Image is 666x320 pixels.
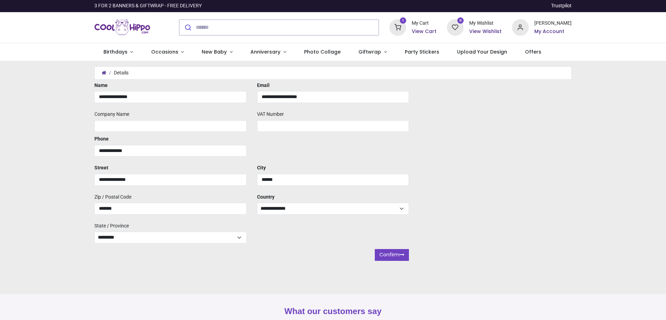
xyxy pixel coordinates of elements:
button: Submit [179,20,196,35]
label: Phone [94,133,109,145]
label: Country [257,191,274,203]
span: Party Stickers [405,48,439,55]
div: 3 FOR 2 BANNERS & GIFTWRAP - FREE DELIVERY [94,2,202,9]
a: Logo of Cool Hippo [94,18,150,37]
label: City [257,162,266,174]
div: My Cart [412,20,436,27]
a: 0 [447,24,464,30]
label: Email [257,80,270,91]
a: View Wishlist [469,28,502,35]
a: Trustpilot [551,2,572,9]
label: VAT Number [257,109,284,120]
h2: What our customers say [94,305,572,317]
a: New Baby [193,43,242,61]
label: Company Name [94,109,129,120]
span: Photo Collage [304,48,341,55]
span: Offers [525,48,541,55]
span: Anniversary [250,48,280,55]
sup: 0 [457,17,464,24]
span: Occasions [151,48,178,55]
a: Giftwrap [349,43,396,61]
a: Occasions [142,43,193,61]
label: Name [94,80,108,91]
li: Details [106,70,129,77]
label: State / Province [94,220,129,232]
button: Confirm [375,249,409,261]
label: Zip / Postal Code [94,191,131,203]
div: My Wishlist [469,20,502,27]
sup: 1 [400,17,406,24]
a: My Account [534,28,572,35]
label: Street [94,162,108,174]
span: Birthdays [103,48,127,55]
img: Cool Hippo [94,18,150,37]
a: Birthdays [94,43,142,61]
a: View Cart [412,28,436,35]
span: Upload Your Design [457,48,507,55]
a: 1 [389,24,406,30]
div: [PERSON_NAME] [534,20,572,27]
span: Giftwrap [358,48,381,55]
a: Home [102,70,106,75]
span: New Baby [202,48,227,55]
a: Anniversary [241,43,295,61]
